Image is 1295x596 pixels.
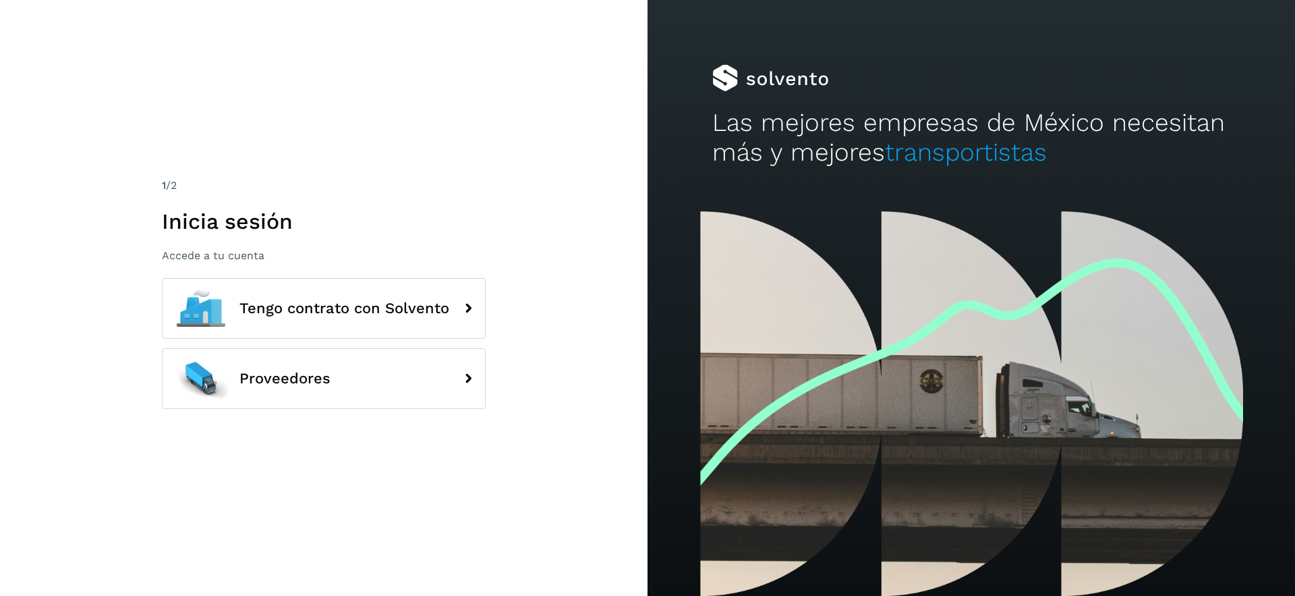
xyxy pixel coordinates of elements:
h1: Inicia sesión [162,209,486,234]
span: Proveedores [239,371,330,387]
button: Proveedores [162,348,486,409]
h2: Las mejores empresas de México necesitan más y mejores [712,108,1230,168]
button: Tengo contrato con Solvento [162,278,486,339]
span: transportistas [885,138,1047,167]
p: Accede a tu cuenta [162,249,486,262]
span: Tengo contrato con Solvento [239,300,449,317]
span: 1 [162,179,166,192]
div: /2 [162,178,486,194]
